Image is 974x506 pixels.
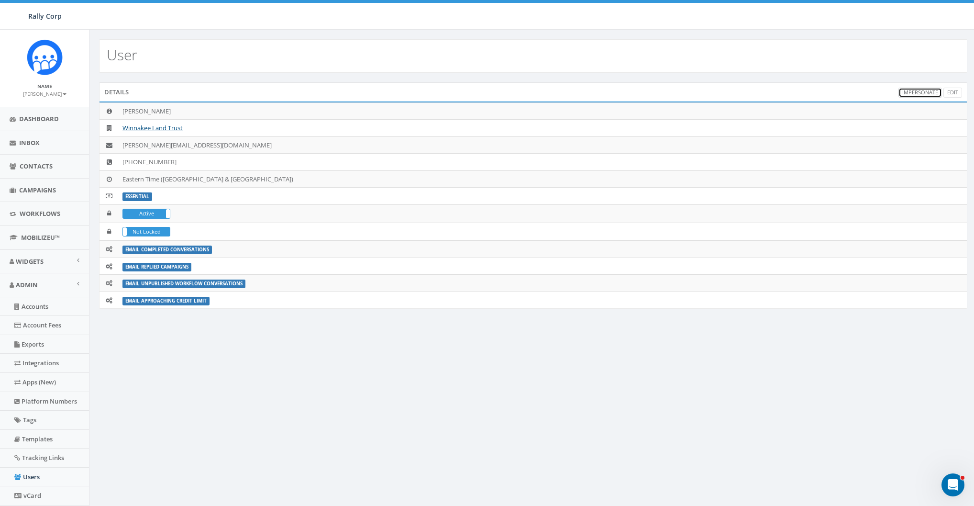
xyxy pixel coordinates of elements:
span: Dashboard [19,114,59,123]
small: [PERSON_NAME] [23,90,66,97]
label: Email Approaching Credit Limit [122,297,210,305]
a: Edit [943,88,962,98]
td: [PERSON_NAME][EMAIL_ADDRESS][DOMAIN_NAME] [119,136,967,154]
span: Contacts [20,162,53,170]
div: Details [99,82,967,101]
label: Active [123,209,170,218]
a: Impersonate [898,88,942,98]
small: Name [37,83,52,90]
span: Rally Corp [28,11,62,21]
span: Workflows [20,209,60,218]
span: Admin [16,281,38,289]
div: ActiveIn Active [122,209,170,218]
span: Widgets [16,257,44,266]
td: [PHONE_NUMBER] [119,154,967,171]
div: LockedNot Locked [122,227,170,236]
span: MobilizeU™ [21,233,60,242]
span: Campaigns [19,186,56,194]
h2: User [107,47,137,63]
a: Winnakee Land Trust [122,124,183,132]
span: Inbox [19,138,40,147]
label: Email Completed Conversations [122,246,212,254]
label: Email Unpublished Workflow Conversations [122,280,245,288]
label: Email Replied Campaigns [122,263,191,271]
td: [PERSON_NAME] [119,102,967,120]
img: Icon_1.png [27,39,63,75]
iframe: Intercom live chat [941,473,964,496]
a: [PERSON_NAME] [23,89,66,98]
label: Not Locked [123,227,170,236]
td: Eastern Time ([GEOGRAPHIC_DATA] & [GEOGRAPHIC_DATA]) [119,170,967,188]
label: ESSENTIAL [122,192,152,201]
